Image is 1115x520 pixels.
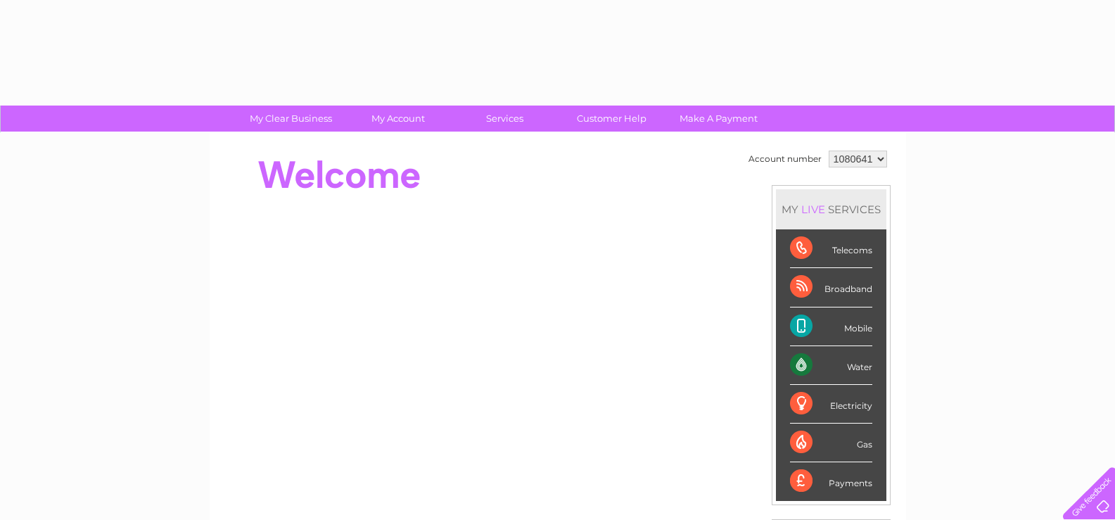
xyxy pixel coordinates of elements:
[233,106,349,132] a: My Clear Business
[554,106,670,132] a: Customer Help
[447,106,563,132] a: Services
[790,385,872,424] div: Electricity
[790,346,872,385] div: Water
[661,106,777,132] a: Make A Payment
[790,268,872,307] div: Broadband
[790,307,872,346] div: Mobile
[340,106,456,132] a: My Account
[790,229,872,268] div: Telecoms
[798,203,828,216] div: LIVE
[745,147,825,171] td: Account number
[790,424,872,462] div: Gas
[776,189,886,229] div: MY SERVICES
[790,462,872,500] div: Payments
